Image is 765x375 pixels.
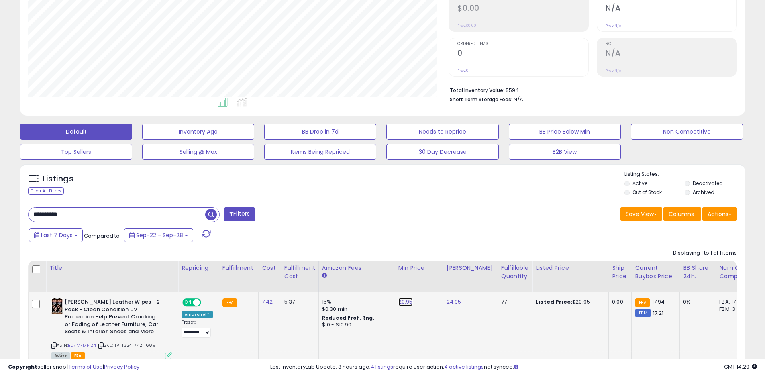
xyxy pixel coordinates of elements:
span: OFF [200,299,213,306]
button: Save View [620,207,662,221]
button: Last 7 Days [29,228,83,242]
h2: N/A [606,4,736,14]
h2: N/A [606,49,736,59]
div: Amazon AI * [182,311,213,318]
button: Non Competitive [631,124,743,140]
span: Columns [669,210,694,218]
span: ROI [606,42,736,46]
div: Num of Comp. [719,264,749,281]
label: Deactivated [693,180,723,187]
button: BB Price Below Min [509,124,621,140]
a: 4 active listings [444,363,484,371]
div: Amazon Fees [322,264,392,272]
div: FBM: 3 [719,306,746,313]
div: BB Share 24h. [683,264,712,281]
div: [PERSON_NAME] [447,264,494,272]
button: Inventory Age [142,124,254,140]
div: FBA: 17 [719,298,746,306]
div: Fulfillment Cost [284,264,315,281]
span: 2025-10-7 14:29 GMT [724,363,757,371]
small: FBA [635,298,650,307]
div: 5.37 [284,298,312,306]
small: FBA [222,298,237,307]
button: BB Drop in 7d [264,124,376,140]
div: Displaying 1 to 1 of 1 items [673,249,737,257]
button: Items Being Repriced [264,144,376,160]
a: 24.95 [447,298,461,306]
div: Current Buybox Price [635,264,676,281]
strong: Copyright [8,363,37,371]
div: $0.30 min [322,306,389,313]
a: Terms of Use [69,363,103,371]
span: 17.21 [653,309,664,317]
button: Default [20,124,132,140]
b: Total Inventory Value: [450,87,504,94]
small: Amazon Fees. [322,272,327,279]
button: Filters [224,207,255,221]
button: Columns [663,207,701,221]
div: Repricing [182,264,216,272]
div: 0% [683,298,710,306]
span: 17.94 [652,298,665,306]
li: $594 [450,85,731,94]
img: 51lchr+fiyL._SL40_.jpg [51,298,63,314]
a: B07MFMF124 [68,342,96,349]
b: Listed Price: [536,298,572,306]
b: [PERSON_NAME] Leather Wipes - 2 Pack - Clean Condition UV Protection Help Prevent Cracking or Fad... [65,298,162,338]
label: Active [632,180,647,187]
p: Listing States: [624,171,745,178]
div: Fulfillment [222,264,255,272]
button: Needs to Reprice [386,124,498,140]
div: Last InventoryLab Update: 3 hours ago, require user action, not synced. [270,363,757,371]
span: Compared to: [84,232,121,240]
button: Sep-22 - Sep-28 [124,228,193,242]
div: 0.00 [612,298,625,306]
div: $10 - $10.90 [322,322,389,328]
h2: $0.00 [457,4,588,14]
button: B2B View [509,144,621,160]
b: Short Term Storage Fees: [450,96,512,103]
div: Clear All Filters [28,187,64,195]
h2: 0 [457,49,588,59]
div: Cost [262,264,277,272]
span: | SKU: TV-1624-742-1689 [97,342,156,349]
div: Ship Price [612,264,628,281]
a: 7.42 [262,298,273,306]
div: Listed Price [536,264,605,272]
small: Prev: 0 [457,68,469,73]
div: $20.95 [536,298,602,306]
span: Sep-22 - Sep-28 [136,231,183,239]
button: Actions [702,207,737,221]
div: Fulfillable Quantity [501,264,529,281]
div: Preset: [182,320,213,338]
button: Top Sellers [20,144,132,160]
span: Ordered Items [457,42,588,46]
div: seller snap | | [8,363,139,371]
small: Prev: N/A [606,23,621,28]
a: 20.95 [398,298,413,306]
div: 15% [322,298,389,306]
small: Prev: N/A [606,68,621,73]
div: Min Price [398,264,440,272]
span: Last 7 Days [41,231,73,239]
small: FBM [635,309,651,317]
a: 4 listings [371,363,393,371]
h5: Listings [43,173,73,185]
button: Selling @ Max [142,144,254,160]
button: 30 Day Decrease [386,144,498,160]
span: N/A [514,96,523,103]
label: Out of Stock [632,189,662,196]
div: Title [49,264,175,272]
label: Archived [693,189,714,196]
div: 77 [501,298,526,306]
small: Prev: $0.00 [457,23,476,28]
span: ON [183,299,193,306]
b: Reduced Prof. Rng. [322,314,375,321]
a: Privacy Policy [104,363,139,371]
